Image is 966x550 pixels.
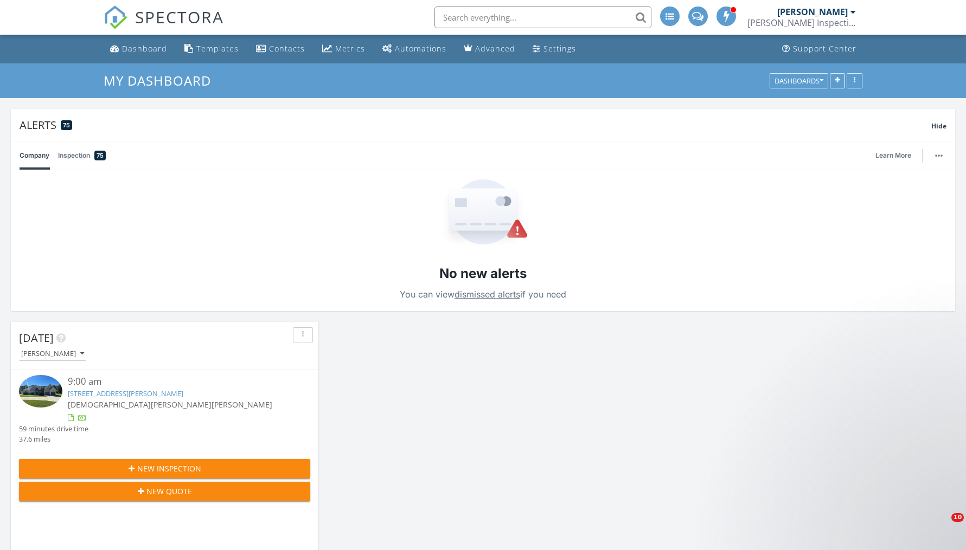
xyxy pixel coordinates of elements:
a: Settings [528,39,580,59]
p: You can view if you need [400,287,566,302]
img: The Best Home Inspection Software - Spectora [104,5,127,29]
iframe: Intercom live chat [929,513,955,539]
span: [PERSON_NAME] [212,399,272,410]
div: Automations [395,43,446,54]
div: Support Center [793,43,856,54]
div: 59 minutes drive time [19,424,88,434]
a: My Dashboard [104,72,220,89]
a: Templates [180,39,243,59]
div: Dashboards [775,77,823,85]
a: SPECTORA [104,15,224,37]
span: 75 [97,150,104,161]
a: Inspection [58,141,106,170]
a: Automations (Advanced) [378,39,451,59]
div: Settings [543,43,576,54]
a: Metrics [318,39,369,59]
a: Dashboard [106,39,171,59]
div: 37.6 miles [19,434,88,444]
img: Empty State [438,179,528,247]
div: [PERSON_NAME] [21,350,84,358]
img: ellipsis-632cfdd7c38ec3a7d453.svg [935,154,943,157]
div: Alerts [20,118,931,132]
div: Contacts [269,43,305,54]
button: New Inspection [19,459,310,478]
a: Advanced [459,39,520,59]
a: Company [20,141,49,170]
button: [PERSON_NAME] [19,347,86,361]
a: Support Center [778,39,861,59]
a: 9:00 am [STREET_ADDRESS][PERSON_NAME] [DEMOGRAPHIC_DATA][PERSON_NAME][PERSON_NAME] 59 minutes dri... [19,375,310,444]
img: 9362950%2Fcover_photos%2FHk3sdmhTUEmkE0GnTvla%2Fsmall.jpg [19,375,62,407]
span: SPECTORA [135,5,224,28]
span: 10 [951,513,964,522]
span: [DATE] [19,331,54,345]
span: Hide [931,121,946,131]
div: Templates [196,43,239,54]
div: [PERSON_NAME] [777,7,848,17]
a: Contacts [252,39,309,59]
input: Search everything... [434,7,651,28]
div: 9:00 am [68,375,286,389]
a: dismissed alerts [455,289,520,300]
a: Learn More [875,150,918,161]
button: New Quote [19,482,310,501]
div: Advanced [475,43,515,54]
div: Gooden Inspection Services [747,17,856,28]
span: [DEMOGRAPHIC_DATA][PERSON_NAME] [68,399,212,410]
button: Dashboards [770,73,828,88]
span: New Inspection [137,463,201,474]
a: [STREET_ADDRESS][PERSON_NAME] [68,389,183,398]
h2: No new alerts [439,264,527,283]
div: Dashboard [122,43,167,54]
div: Metrics [335,43,365,54]
span: New Quote [146,486,192,497]
span: 75 [63,121,70,129]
